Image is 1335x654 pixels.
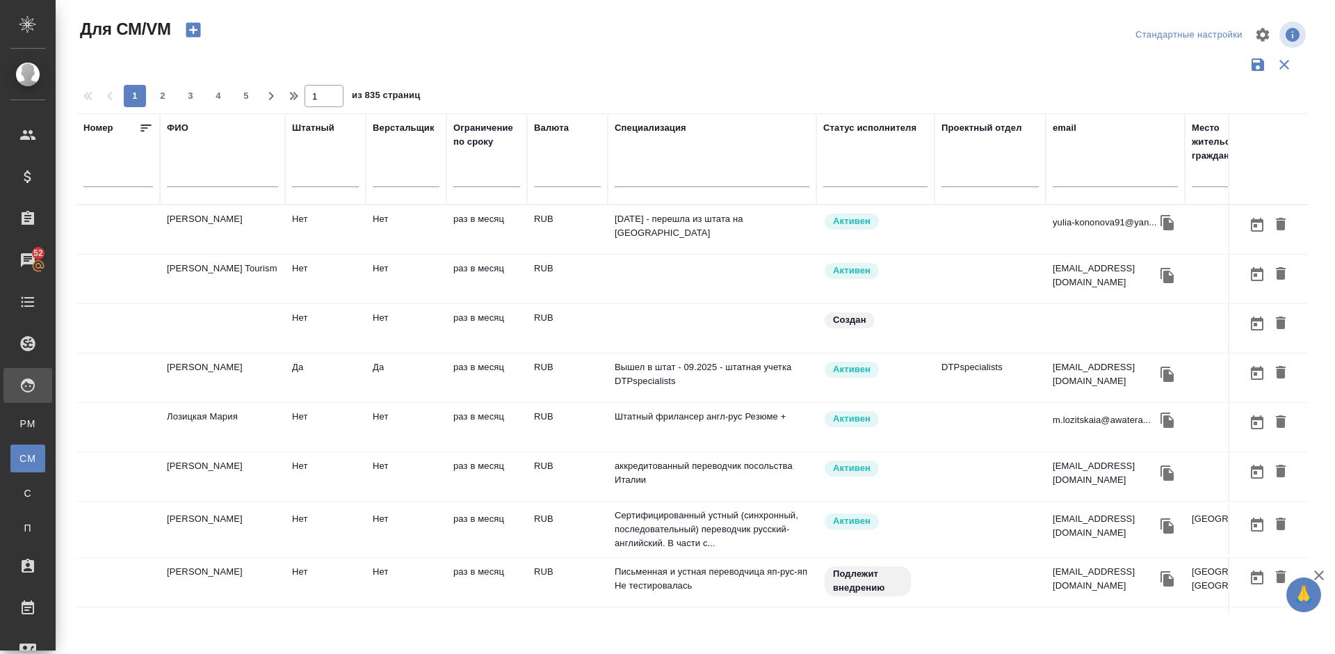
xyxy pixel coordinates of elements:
button: Скопировать [1157,568,1178,589]
button: Удалить [1269,459,1293,485]
td: [PERSON_NAME] [160,452,285,501]
p: [EMAIL_ADDRESS][DOMAIN_NAME] [1053,262,1157,289]
span: из 835 страниц [352,87,420,107]
p: Активен [833,214,871,228]
p: yulia-kononova91@yan... [1053,216,1157,230]
td: раз в месяц [446,558,527,607]
td: DTPspecialists [934,353,1046,402]
span: П [17,521,38,535]
td: Да [366,353,446,402]
p: аккредитованный переводчик посольства Италии [615,459,809,487]
div: ФИО [167,121,188,135]
div: Номер [83,121,113,135]
td: Нет [366,452,446,501]
button: Сохранить фильтры [1245,51,1271,78]
td: раз в месяц [446,205,527,254]
div: split button [1132,24,1246,46]
td: Нет [366,304,446,353]
span: 5 [235,89,257,103]
a: С [10,479,45,507]
p: Сертифицированный устный (синхронный, последовательный) переводчик русский-английский. В части с... [615,509,809,550]
td: RUB [527,205,608,254]
div: Рядовой исполнитель: назначай с учетом рейтинга [823,212,928,231]
button: Открыть календарь загрузки [1245,565,1269,591]
span: Настроить таблицу [1246,18,1279,51]
td: RUB [527,505,608,554]
span: CM [17,452,38,465]
span: 52 [25,246,51,260]
td: Нет [285,205,366,254]
div: Проектный отдел [941,121,1022,135]
button: Скопировать [1157,410,1178,431]
button: Открыть календарь загрузки [1245,459,1269,485]
div: Рядовой исполнитель: назначай с учетом рейтинга [823,512,928,531]
td: Нет [285,304,366,353]
td: Нет [285,505,366,554]
td: раз в месяц [446,403,527,452]
a: П [10,514,45,542]
span: 2 [152,89,174,103]
button: Открыть календарь загрузки [1245,512,1269,538]
button: Открыть календарь загрузки [1245,262,1269,287]
div: Штатный [292,121,334,135]
td: RUB [527,403,608,452]
td: Нет [366,205,446,254]
div: Место жительства(Город), гражданство [1192,121,1303,163]
td: RUB [527,558,608,607]
td: RUB [527,452,608,501]
button: Удалить [1269,262,1293,287]
span: Для СМ/VM [76,18,171,40]
div: Свежая кровь: на первые 3 заказа по тематике ставь редактора и фиксируй оценки [823,565,928,598]
span: 4 [207,89,229,103]
div: Рядовой исполнитель: назначай с учетом рейтинга [823,360,928,379]
p: [EMAIL_ADDRESS][DOMAIN_NAME] [1053,565,1157,593]
button: Открыть календарь загрузки [1245,360,1269,386]
td: Нет [285,558,366,607]
button: Сбросить фильтры [1271,51,1297,78]
div: Ограничение по сроку [453,121,520,149]
td: Лозицкая Мария [160,403,285,452]
p: m.lozitskaia@awatera... [1053,413,1151,427]
td: [PERSON_NAME] [160,558,285,607]
button: 🙏 [1286,577,1321,612]
td: [GEOGRAPHIC_DATA] [1185,505,1310,554]
span: 3 [179,89,202,103]
td: раз в месяц [446,255,527,303]
button: Удалить [1269,565,1293,591]
td: [PERSON_NAME] Tourism [160,255,285,303]
p: Активен [833,412,871,426]
td: [PERSON_NAME] [160,353,285,402]
button: Скопировать [1157,516,1178,536]
td: раз в месяц [446,505,527,554]
p: Вышел в штат - 09.2025 - штатная учетка DTPspecialists [615,360,809,388]
div: Рядовой исполнитель: назначай с учетом рейтинга [823,459,928,478]
button: Удалить [1269,512,1293,538]
div: Рядовой исполнитель: назначай с учетом рейтинга [823,262,928,280]
td: Нет [285,452,366,501]
button: 3 [179,85,202,107]
td: раз в месяц [446,304,527,353]
td: раз в месяц [446,353,527,402]
td: Да [285,353,366,402]
button: Удалить [1269,212,1293,238]
p: Активен [833,362,871,376]
td: Нет [366,505,446,554]
div: Валюта [534,121,569,135]
p: Подлежит внедрению [833,567,903,595]
td: Нет [366,558,446,607]
p: Создан [833,313,866,327]
button: Создать [177,18,210,42]
p: [EMAIL_ADDRESS][DOMAIN_NAME] [1053,360,1157,388]
button: Открыть календарь загрузки [1245,311,1269,337]
button: Удалить [1269,360,1293,386]
button: Скопировать [1157,212,1178,233]
a: CM [10,445,45,472]
td: RUB [527,353,608,402]
p: Письменная и устная переводчица яп-рус-яп Не тестировалась [615,565,809,593]
span: Посмотреть информацию [1279,22,1309,48]
div: Верстальщик [373,121,435,135]
span: 🙏 [1292,580,1316,609]
span: PM [17,417,38,431]
td: Нет [285,255,366,303]
button: Открыть календарь загрузки [1245,212,1269,238]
